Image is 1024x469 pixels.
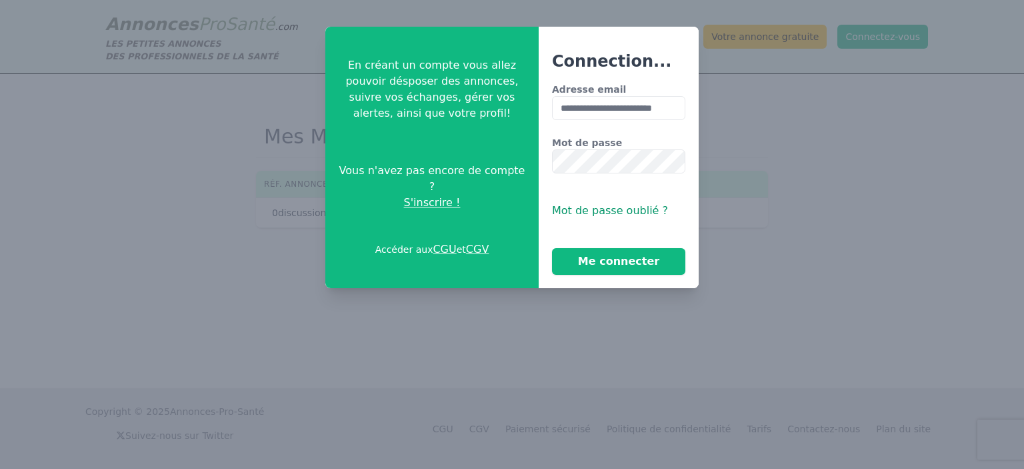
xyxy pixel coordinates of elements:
[552,248,685,275] button: Me connecter
[336,57,528,121] p: En créant un compte vous allez pouvoir désposer des annonces, suivre vos échanges, gérer vos aler...
[552,204,668,217] span: Mot de passe oublié ?
[433,243,456,256] a: CGU
[552,51,685,72] h3: Connection...
[466,243,489,256] a: CGV
[375,242,489,258] p: Accéder aux et
[404,195,461,211] span: S'inscrire !
[552,136,685,149] label: Mot de passe
[336,163,528,195] span: Vous n'avez pas encore de compte ?
[552,83,685,96] label: Adresse email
